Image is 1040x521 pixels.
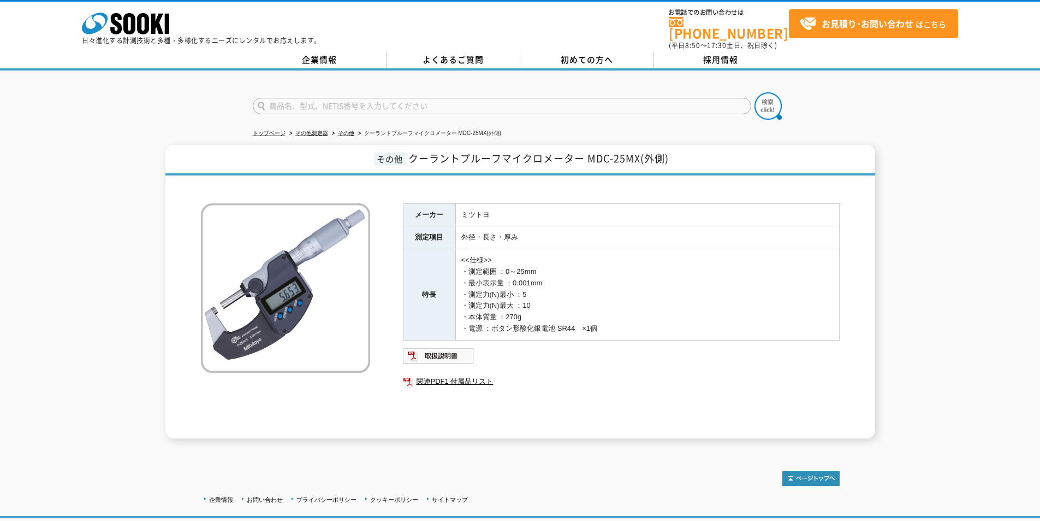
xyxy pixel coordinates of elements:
[822,17,913,30] strong: お見積り･お問い合わせ
[455,226,839,249] td: 外径・長さ・厚み
[707,40,727,50] span: 17:30
[374,153,406,165] span: その他
[403,249,455,341] th: 特長
[253,98,751,114] input: 商品名、型式、NETIS番号を入力してください
[432,496,468,503] a: サイトマップ
[654,52,788,68] a: 採用情報
[356,128,502,139] li: クーラントプルーフマイクロメーター MDC-25MX(外側)
[561,54,613,66] span: 初めての方へ
[520,52,654,68] a: 初めての方へ
[403,374,840,389] a: 関連PDF1 付属品リスト
[754,92,782,120] img: btn_search.png
[403,226,455,249] th: 測定項目
[403,354,474,362] a: 取扱説明書
[209,496,233,503] a: 企業情報
[253,130,286,136] a: トップページ
[669,40,777,50] span: (平日 ～ 土日、祝日除く)
[800,16,946,32] span: はこちら
[82,37,321,44] p: 日々進化する計測技術と多種・多様化するニーズにレンタルでお応えします。
[201,203,370,373] img: クーラントプルーフマイクロメーター MDC-25MX(外側)
[295,130,328,136] a: その他測定器
[455,203,839,226] td: ミツトヨ
[669,17,789,39] a: [PHONE_NUMBER]
[782,471,840,486] img: トップページへ
[685,40,700,50] span: 8:50
[669,9,789,16] span: お電話でのお問い合わせは
[789,9,958,38] a: お見積り･お問い合わせはこちら
[403,347,474,365] img: 取扱説明書
[247,496,283,503] a: お問い合わせ
[408,151,669,166] span: クーラントプルーフマイクロメーター MDC-25MX(外側)
[253,52,387,68] a: 企業情報
[296,496,356,503] a: プライバシーポリシー
[387,52,520,68] a: よくあるご質問
[403,203,455,226] th: メーカー
[455,249,839,341] td: <<仕様>> ・測定範囲 ：0～25mm ・最小表示量 ：0.001mm ・測定力(N)最小 ：5 ・測定力(N)最大 ：10 ・本体質量 ：270g ・電源 ：ボタン形酸化銀電池 SR44 ×1個
[370,496,418,503] a: クッキーポリシー
[338,130,354,136] a: その他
